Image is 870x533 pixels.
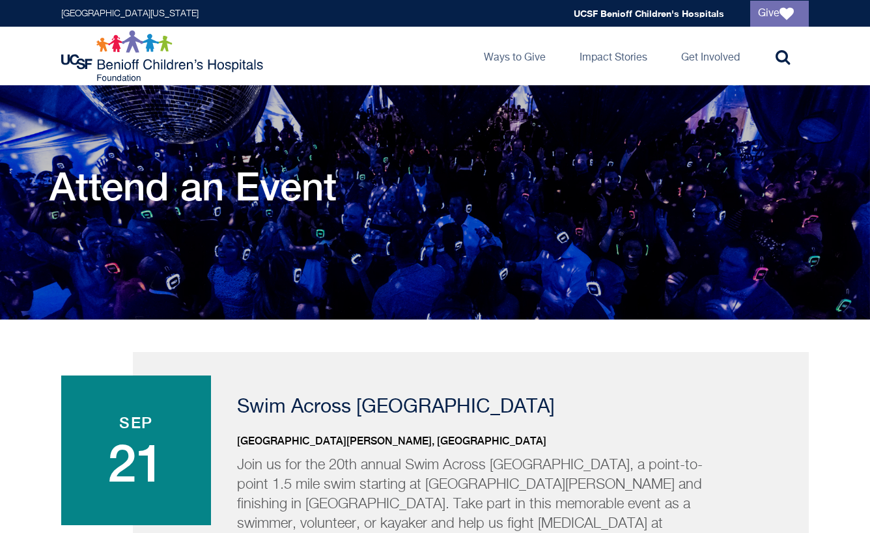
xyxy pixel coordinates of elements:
a: [GEOGRAPHIC_DATA][US_STATE] [61,9,199,18]
p: [GEOGRAPHIC_DATA][PERSON_NAME], [GEOGRAPHIC_DATA] [237,433,776,449]
img: Logo for UCSF Benioff Children's Hospitals Foundation [61,30,266,82]
p: Swim Across [GEOGRAPHIC_DATA] [237,398,776,417]
a: Ways to Give [473,27,556,85]
a: Get Involved [671,27,750,85]
span: 21 [74,437,198,489]
span: Sep [74,415,198,430]
a: UCSF Benioff Children's Hospitals [574,8,724,19]
h1: Attend an Event [49,163,337,209]
a: Give [750,1,809,27]
a: Impact Stories [569,27,658,85]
